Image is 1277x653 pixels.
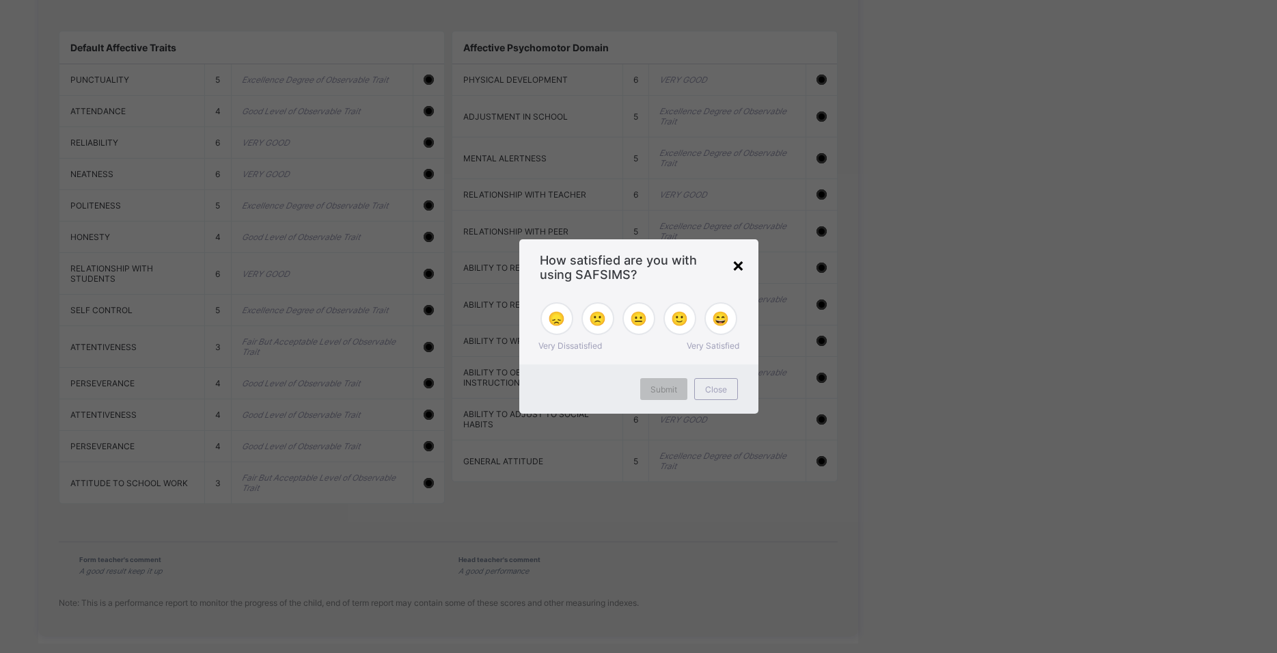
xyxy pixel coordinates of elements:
span: Close [705,384,727,395]
span: Submit [650,384,677,395]
span: Very Dissatisfied [538,341,602,351]
span: 😄 [712,310,729,327]
div: × [732,253,745,276]
span: 🙂 [671,310,688,327]
span: 😐 [630,310,647,327]
span: 🙁 [589,310,606,327]
span: 😞 [548,310,565,327]
span: Very Satisfied [687,341,739,351]
span: How satisfied are you with using SAFSIMS? [540,253,738,282]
